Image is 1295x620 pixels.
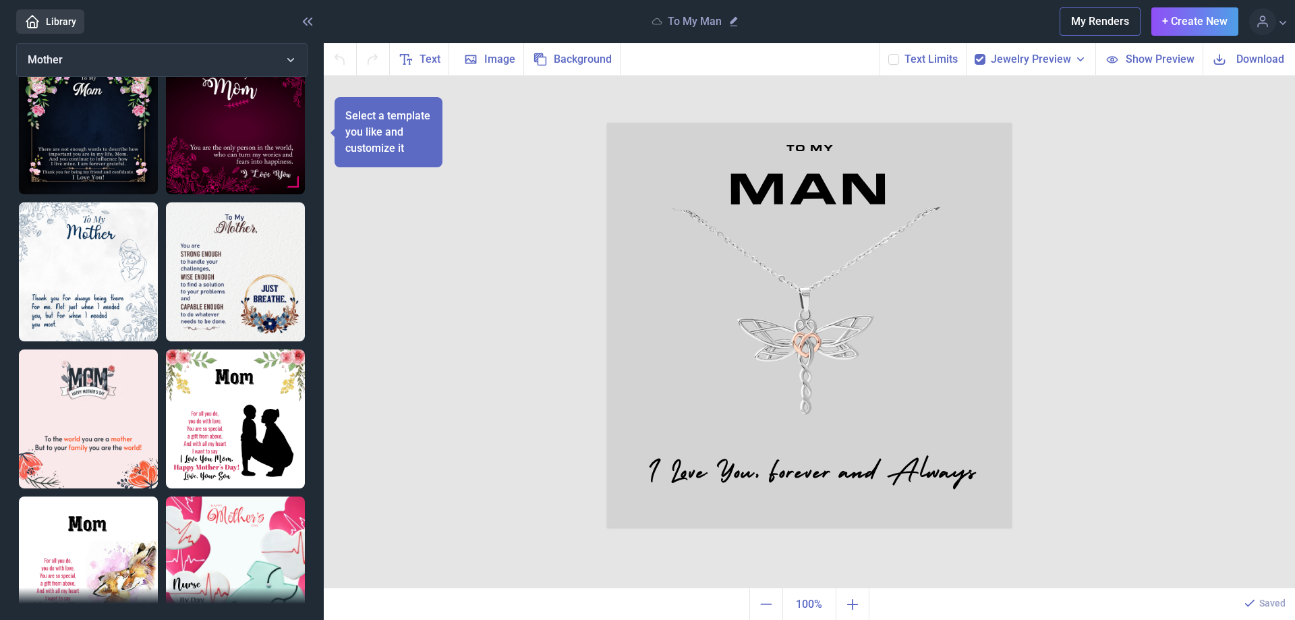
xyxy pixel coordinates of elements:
button: Actual size [782,588,836,620]
div: I Love You, Forever and Always [646,463,978,494]
button: + Create New [1151,7,1238,36]
p: To My Man [668,15,722,28]
span: Text [420,51,440,67]
span: Image [484,51,515,67]
img: You are the only person [166,55,305,194]
img: There are not enough words [19,55,158,194]
button: Text Limits [904,51,958,67]
a: Library [16,9,84,34]
span: Show Preview [1126,51,1195,67]
span: Download [1236,51,1284,67]
span: 100% [786,591,833,618]
button: My Renders [1060,7,1141,36]
img: You are strong enough [166,202,305,341]
span: Mother [28,53,63,66]
button: Jewelry Preview [991,51,1087,67]
button: Download [1203,43,1295,75]
img: Thank you for always being there [19,202,158,341]
img: For all you do, you do with love (1) [166,349,305,488]
p: Select a template you like and customize it [345,108,432,157]
button: Zoom in [836,588,869,620]
button: Image [449,43,524,75]
button: Undo [324,43,357,75]
button: Mother [16,43,308,77]
button: Redo [357,43,390,75]
span: Jewelry Preview [991,51,1071,67]
button: Show Preview [1095,43,1203,75]
button: Background [524,43,621,75]
span: Background [554,51,612,67]
img: To the world you are a mother [19,349,158,488]
div: MAN [643,166,973,217]
button: Zoom out [749,588,782,620]
p: Saved [1259,596,1286,610]
div: TO MY [701,144,919,173]
button: Text [390,43,449,75]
